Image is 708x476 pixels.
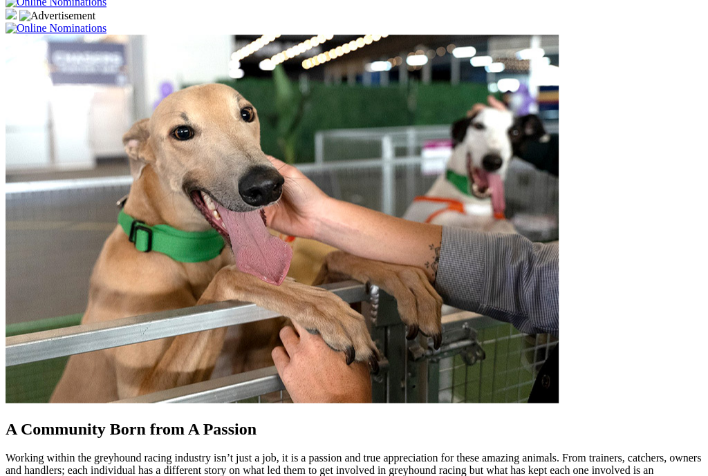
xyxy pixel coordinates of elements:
img: Advertisement [19,10,95,22]
img: Westy_Cropped.jpg [6,35,559,403]
img: Online Nominations [6,22,106,35]
img: 15187_Greyhounds_GreysPlayCentral_Resize_SA_WebsiteBanner_300x115_2025.jpg [6,8,17,19]
h2: A Community Born from A Passion [6,419,702,438]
